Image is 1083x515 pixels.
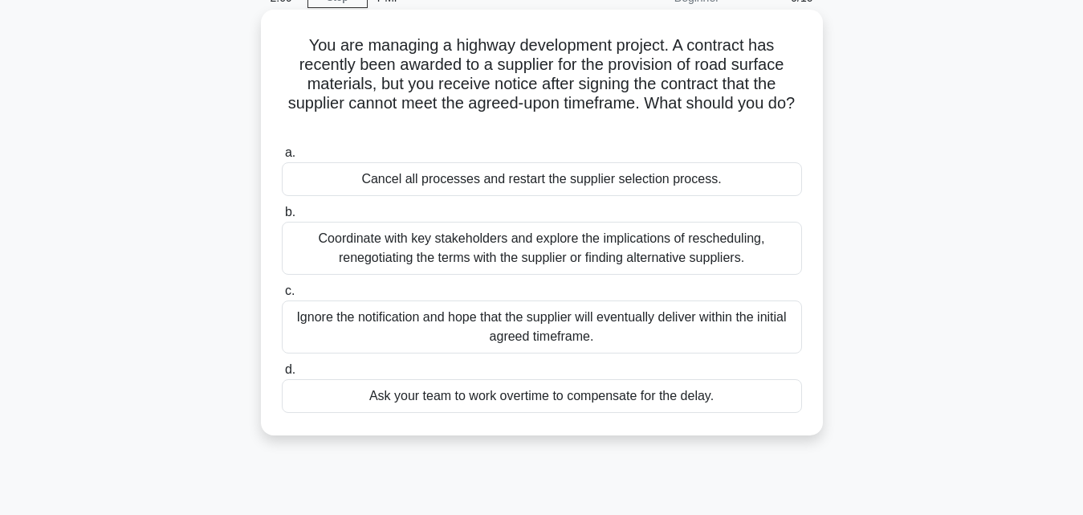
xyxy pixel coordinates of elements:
div: Coordinate with key stakeholders and explore the implications of rescheduling, renegotiating the ... [282,222,802,275]
div: Cancel all processes and restart the supplier selection process. [282,162,802,196]
span: c. [285,284,295,297]
span: a. [285,145,295,159]
span: b. [285,205,295,219]
div: Ask your team to work overtime to compensate for the delay. [282,379,802,413]
div: Ignore the notification and hope that the supplier will eventually deliver within the initial agr... [282,300,802,354]
h5: You are managing a highway development project. A contract has recently been awarded to a supplie... [280,35,804,133]
span: d. [285,362,295,376]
